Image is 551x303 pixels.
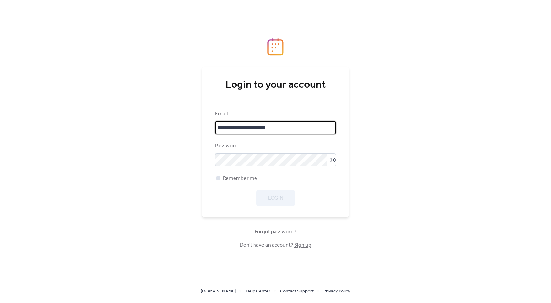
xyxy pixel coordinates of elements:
a: Contact Support [280,287,314,295]
a: [DOMAIN_NAME] [201,287,236,295]
span: Remember me [223,175,257,183]
a: Sign up [294,240,311,250]
span: Forgot password? [255,228,296,236]
span: Don't have an account? [240,241,311,249]
a: Privacy Policy [323,287,350,295]
div: Password [215,142,335,150]
a: Forgot password? [255,230,296,234]
a: Help Center [246,287,270,295]
img: logo [267,38,284,56]
div: Email [215,110,335,118]
div: Login to your account [215,78,336,92]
